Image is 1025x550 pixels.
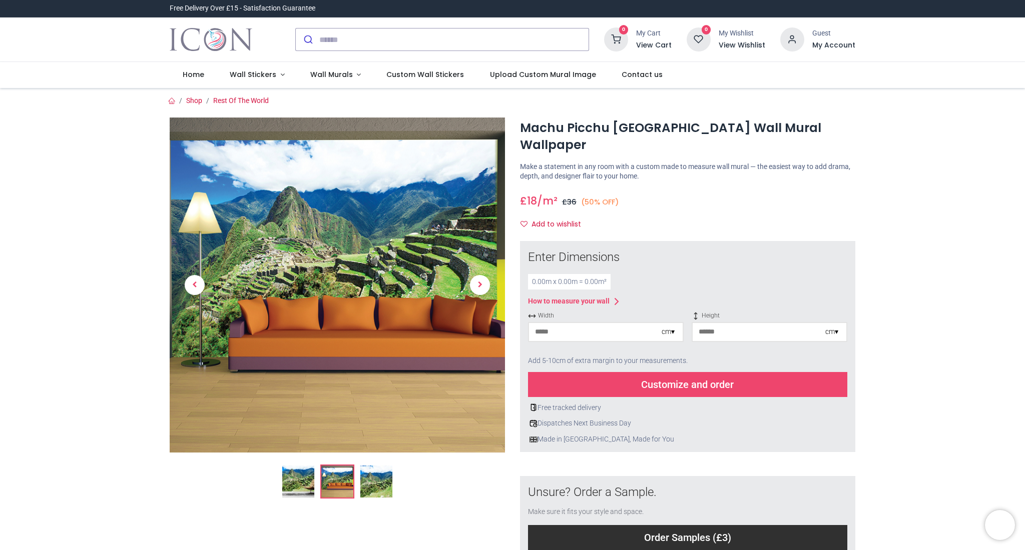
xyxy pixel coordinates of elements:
[528,372,847,397] div: Customize and order
[645,3,855,13] iframe: Customer reviews powered by Trustpilot
[170,117,505,452] img: WS-42869-02
[528,296,610,306] div: How to measure your wall
[527,193,537,208] span: 18
[528,507,847,517] div: Make sure it fits your style and space.
[528,403,847,413] div: Free tracked delivery
[360,465,392,497] img: WS-42869-03
[528,311,684,320] span: Width
[528,249,847,266] div: Enter Dimensions
[183,69,204,79] span: Home
[528,525,847,550] div: Order Samples (£3)
[812,28,855,38] div: Guest
[310,69,353,79] span: Wall Murals
[230,69,276,79] span: Wall Stickers
[581,197,619,207] small: (50% OFF)
[170,3,315,13] div: Free Delivery Over £15 - Satisfaction Guarantee
[636,28,672,38] div: My Cart
[619,25,629,34] sup: 0
[520,193,537,208] span: £
[490,69,596,79] span: Upload Custom Mural Image
[825,327,838,337] div: cm ▾
[985,510,1015,540] iframe: Brevo live chat
[687,35,711,43] a: 0
[521,220,528,227] i: Add to wishlist
[186,96,202,104] a: Shop
[297,62,374,88] a: Wall Murals
[719,28,765,38] div: My Wishlist
[636,40,672,50] a: View Cart
[455,168,505,402] a: Next
[296,28,319,50] button: Submit
[567,197,577,207] span: 36
[719,40,765,50] a: View Wishlist
[530,435,538,443] img: uk
[213,96,269,104] a: Rest Of The World
[170,25,252,53] img: Icon Wall Stickers
[170,168,220,402] a: Previous
[528,434,847,444] div: Made in [GEOGRAPHIC_DATA], Made for You
[520,162,855,181] p: Make a statement in any room with a custom made to measure wall mural — the easiest way to add dr...
[622,69,663,79] span: Contact us
[282,465,314,497] img: Machu Picchu Peru Wall Mural Wallpaper
[470,275,490,295] span: Next
[185,275,205,295] span: Previous
[662,327,675,337] div: cm ▾
[812,40,855,50] a: My Account
[528,350,847,372] div: Add 5-10cm of extra margin to your measurements.
[217,62,297,88] a: Wall Stickers
[520,216,590,233] button: Add to wishlistAdd to wishlist
[562,197,577,207] span: £
[528,274,611,290] div: 0.00 m x 0.00 m = 0.00 m²
[386,69,464,79] span: Custom Wall Stickers
[604,35,628,43] a: 0
[528,418,847,428] div: Dispatches Next Business Day
[520,119,855,154] h1: Machu Picchu [GEOGRAPHIC_DATA] Wall Mural Wallpaper
[170,25,252,53] a: Logo of Icon Wall Stickers
[692,311,847,320] span: Height
[321,465,353,497] img: WS-42869-02
[528,484,847,501] div: Unsure? Order a Sample.
[702,25,711,34] sup: 0
[537,193,558,208] span: /m²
